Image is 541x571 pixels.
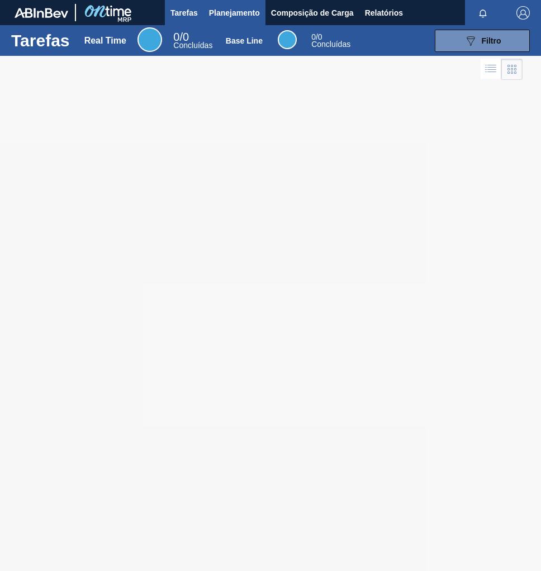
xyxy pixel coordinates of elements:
span: Planejamento [209,6,260,20]
span: / 0 [173,31,189,43]
div: Base Line [311,34,350,48]
h1: Tarefas [11,34,70,47]
img: TNhmsLtSVTkK8tSr43FrP2fwEKptu5GPRR3wAAAABJRU5ErkJggg== [15,8,68,18]
button: Filtro [435,30,530,52]
span: 0 [311,32,316,41]
div: Real Time [137,27,162,52]
div: Base Line [226,36,263,45]
span: Tarefas [170,6,198,20]
span: / 0 [311,32,322,41]
span: Relatórios [365,6,403,20]
span: Filtro [482,36,501,45]
div: Real Time [84,36,126,46]
img: Logout [516,6,530,20]
button: Notificações [465,5,501,21]
span: 0 [173,31,179,43]
span: Concluídas [311,40,350,49]
div: Base Line [278,30,297,49]
div: Real Time [173,32,212,49]
span: Concluídas [173,41,212,50]
span: Composição de Carga [271,6,354,20]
